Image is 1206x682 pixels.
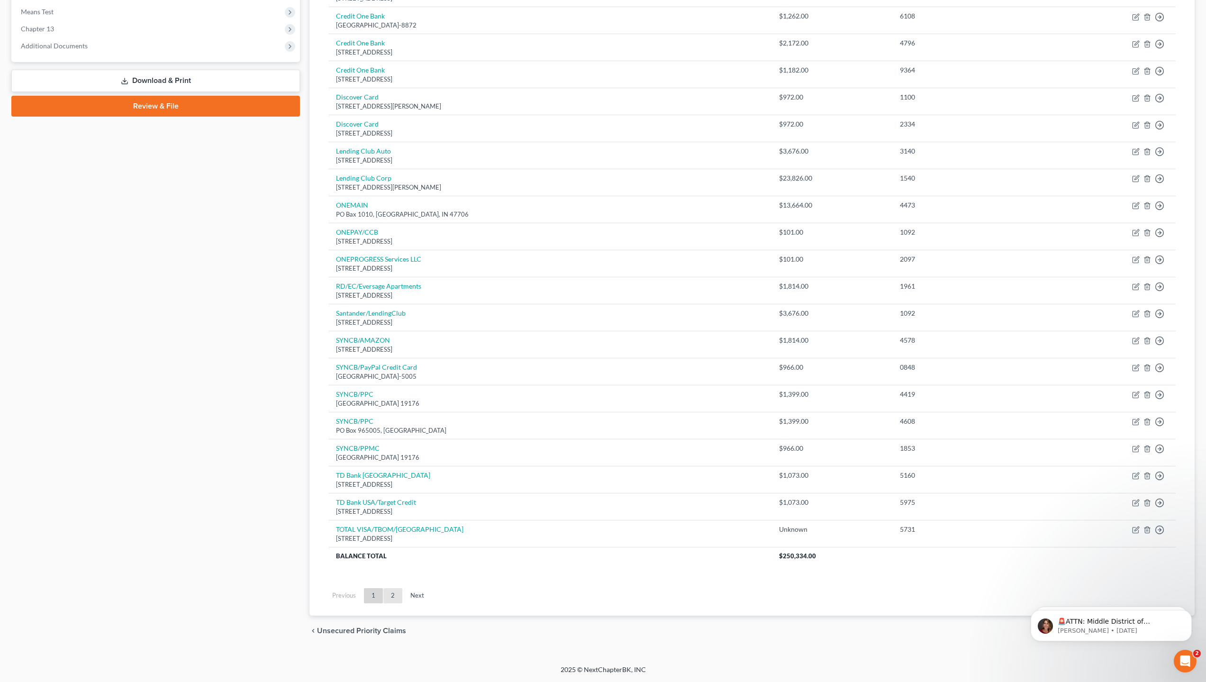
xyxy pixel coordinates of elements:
[336,453,764,462] div: [GEOGRAPHIC_DATA] 19176
[1016,590,1206,656] iframe: Intercom notifications message
[336,102,764,111] div: [STREET_ADDRESS][PERSON_NAME]
[900,498,1041,507] div: 5975
[900,525,1041,534] div: 5731
[336,309,406,317] a: Santander/LendingClub
[779,200,884,210] div: $13,664.00
[779,119,884,129] div: $972.00
[21,8,54,16] span: Means Test
[1174,650,1197,673] iframe: Intercom live chat
[383,588,402,603] a: 2
[900,309,1041,318] div: 1092
[779,92,884,102] div: $972.00
[336,498,416,506] a: TD Bank USA/Target Credit
[336,282,421,290] a: RD/EC/Eversage Apartments
[779,255,884,264] div: $101.00
[336,336,390,344] a: SYNCB/AMAZON
[317,627,406,635] span: Unsecured Priority Claims
[336,39,385,47] a: Credit One Bank
[900,146,1041,156] div: 3140
[779,417,884,426] div: $1,399.00
[21,25,54,33] span: Chapter 13
[336,66,385,74] a: Credit One Bank
[328,547,771,564] th: Balance Total
[336,210,764,219] div: PO Bax 1010, [GEOGRAPHIC_DATA], IN 47706
[336,264,764,273] div: [STREET_ADDRESS]
[336,228,378,236] a: ONEPAY/CCB
[900,11,1041,21] div: 6108
[900,200,1041,210] div: 4473
[779,11,884,21] div: $1,262.00
[336,480,764,489] div: [STREET_ADDRESS]
[336,156,764,165] div: [STREET_ADDRESS]
[900,119,1041,129] div: 2334
[779,336,884,345] div: $1,814.00
[900,92,1041,102] div: 1100
[336,255,421,263] a: ONEPROGRESS Services LLC
[336,507,764,516] div: [STREET_ADDRESS]
[779,38,884,48] div: $2,172.00
[336,444,380,452] a: SYNCB/PPMC
[900,255,1041,264] div: 2097
[779,146,884,156] div: $3,676.00
[336,471,430,479] a: TD Bank [GEOGRAPHIC_DATA]
[336,318,764,327] div: [STREET_ADDRESS]
[336,291,764,300] div: [STREET_ADDRESS]
[779,444,884,453] div: $966.00
[336,174,391,182] a: Lending Club Corp
[336,21,764,30] div: [GEOGRAPHIC_DATA]-8872
[336,390,373,398] a: SYNCB/PPC
[900,173,1041,183] div: 1540
[900,282,1041,291] div: 1961
[336,525,463,533] a: TOTAL VISA/TBOM/[GEOGRAPHIC_DATA]
[336,93,379,101] a: Discover Card
[779,173,884,183] div: $23,826.00
[336,372,764,381] div: [GEOGRAPHIC_DATA]-5005
[21,42,88,50] span: Additional Documents
[779,227,884,237] div: $101.00
[364,588,383,603] a: 1
[900,363,1041,372] div: 0848
[336,426,764,435] div: PO Box 965005, [GEOGRAPHIC_DATA]
[336,345,764,354] div: [STREET_ADDRESS]
[336,48,764,57] div: [STREET_ADDRESS]
[336,183,764,192] div: [STREET_ADDRESS][PERSON_NAME]
[336,237,764,246] div: [STREET_ADDRESS]
[41,27,161,110] span: 🚨ATTN: Middle District of [US_STATE] The court has added a new Credit Counseling Field that we ne...
[900,471,1041,480] div: 5160
[333,665,873,682] div: 2025 © NextChapterBK, INC
[11,70,300,92] a: Download & Print
[309,627,317,635] i: chevron_left
[336,147,391,155] a: Lending Club Auto
[779,471,884,480] div: $1,073.00
[779,309,884,318] div: $3,676.00
[336,417,373,425] a: SYNCB/PPC
[336,534,764,543] div: [STREET_ADDRESS]
[336,363,417,371] a: SYNCB/PayPal Credit Card
[900,65,1041,75] div: 9364
[900,444,1041,453] div: 1853
[900,417,1041,426] div: 4608
[900,390,1041,399] div: 4419
[779,552,816,560] span: $250,334.00
[403,588,432,603] a: Next
[779,282,884,291] div: $1,814.00
[336,120,379,128] a: Discover Card
[336,12,385,20] a: Credit One Bank
[336,129,764,138] div: [STREET_ADDRESS]
[336,399,764,408] div: [GEOGRAPHIC_DATA] 19176
[336,75,764,84] div: [STREET_ADDRESS]
[779,390,884,399] div: $1,399.00
[900,336,1041,345] div: 4578
[336,201,368,209] a: ONEMAIN
[41,36,163,45] p: Message from Katie, sent 3w ago
[900,227,1041,237] div: 1092
[1193,650,1201,657] span: 2
[309,627,406,635] button: chevron_left Unsecured Priority Claims
[779,498,884,507] div: $1,073.00
[779,363,884,372] div: $966.00
[900,38,1041,48] div: 4796
[779,65,884,75] div: $1,182.00
[779,525,884,534] div: Unknown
